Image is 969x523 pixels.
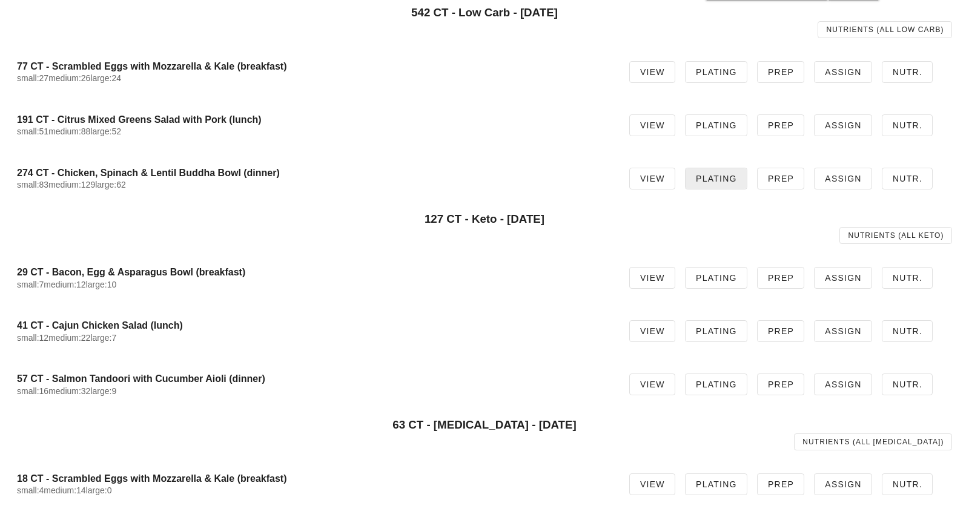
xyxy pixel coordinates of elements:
a: Assign [814,267,872,289]
a: Nutr. [882,61,933,83]
a: Prep [757,320,804,342]
a: Plating [685,473,747,495]
a: Prep [757,373,804,395]
span: Nutr. [892,479,922,489]
span: small:7 [17,280,44,289]
span: large:9 [90,386,116,396]
span: Prep [767,380,794,389]
h3: 127 CT - Keto - [DATE] [17,212,952,226]
span: large:7 [90,333,116,343]
span: medium:14 [44,485,85,495]
a: Plating [685,61,747,83]
a: Assign [814,320,872,342]
span: Nutr. [892,67,922,77]
h4: 18 CT - Scrambled Eggs with Mozzarella & Kale (breakfast) [17,473,610,484]
span: medium:12 [44,280,85,289]
a: View [629,373,675,395]
span: Prep [767,273,794,283]
span: View [640,326,665,336]
a: Prep [757,267,804,289]
a: Plating [685,267,747,289]
a: Prep [757,114,804,136]
a: Nutr. [882,114,933,136]
span: View [640,67,665,77]
a: Plating [685,373,747,395]
a: Nutrients (all Low Carb) [818,21,952,38]
a: Nutr. [882,168,933,189]
span: Prep [767,120,794,130]
a: View [629,267,675,289]
span: medium:32 [48,386,90,396]
h4: 77 CT - Scrambled Eggs with Mozzarella & Kale (breakfast) [17,61,610,72]
span: Plating [695,120,737,130]
span: Prep [767,479,794,489]
span: Nutr. [892,174,922,183]
a: View [629,473,675,495]
span: medium:26 [48,73,90,83]
span: Assign [824,273,862,283]
span: large:62 [95,180,126,189]
a: Assign [814,168,872,189]
a: Nutr. [882,373,933,395]
span: Plating [695,380,737,389]
h4: 41 CT - Cajun Chicken Salad (lunch) [17,320,610,331]
span: View [640,479,665,489]
a: Prep [757,168,804,189]
h4: 274 CT - Chicken, Spinach & Lentil Buddha Bowl (dinner) [17,167,610,179]
span: Nutrients (all [MEDICAL_DATA]) [802,438,944,446]
span: Nutr. [892,273,922,283]
span: small:27 [17,73,48,83]
span: Plating [695,174,737,183]
span: Assign [824,380,862,389]
span: large:10 [86,280,117,289]
span: View [640,273,665,283]
h3: 63 CT - [MEDICAL_DATA] - [DATE] [17,418,952,432]
a: View [629,61,675,83]
a: View [629,320,675,342]
a: Plating [685,114,747,136]
span: Assign [824,326,862,336]
span: View [640,120,665,130]
a: Prep [757,473,804,495]
span: large:52 [90,127,121,136]
a: Assign [814,61,872,83]
a: Plating [685,168,747,189]
a: Nutr. [882,320,933,342]
span: Nutrients (all Low Carb) [826,25,944,34]
span: small:83 [17,180,48,189]
span: Prep [767,67,794,77]
a: Assign [814,473,872,495]
a: Nutr. [882,267,933,289]
span: Plating [695,273,737,283]
a: View [629,114,675,136]
span: Assign [824,174,862,183]
span: medium:129 [48,180,95,189]
span: Prep [767,174,794,183]
span: Nutrients (all Keto) [847,231,944,240]
span: Prep [767,326,794,336]
a: Prep [757,61,804,83]
span: Nutr. [892,380,922,389]
a: View [629,168,675,189]
span: small:51 [17,127,48,136]
h4: 57 CT - Salmon Tandoori with Cucumber Aioli (dinner) [17,373,610,384]
a: Assign [814,114,872,136]
span: medium:88 [48,127,90,136]
a: Nutr. [882,473,933,495]
span: Plating [695,67,737,77]
span: Assign [824,120,862,130]
span: small:4 [17,485,44,495]
span: large:24 [90,73,121,83]
span: View [640,174,665,183]
h3: 542 CT - Low Carb - [DATE] [17,6,952,19]
span: small:16 [17,386,48,396]
span: large:0 [86,485,112,495]
span: Plating [695,479,737,489]
a: Nutrients (all Keto) [839,227,952,244]
span: View [640,380,665,389]
a: Assign [814,373,872,395]
span: Nutr. [892,120,922,130]
span: medium:22 [48,333,90,343]
span: small:12 [17,333,48,343]
h4: 29 CT - Bacon, Egg & Asparagus Bowl (breakfast) [17,266,610,278]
